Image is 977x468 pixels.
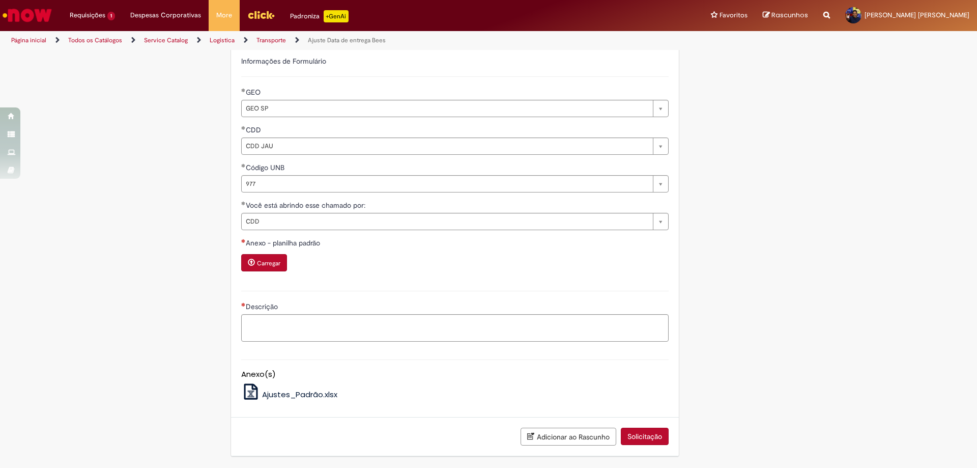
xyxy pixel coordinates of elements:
a: Rascunhos [763,11,808,20]
a: Logistica [210,36,235,44]
span: CDD JAU [246,138,648,154]
small: Carregar [257,259,280,267]
span: CDD [246,125,263,134]
span: Descrição [246,302,280,311]
span: CDD [246,213,648,230]
span: GEO [246,88,263,97]
a: Ajuste Data de entrega Bees [308,36,386,44]
span: Requisições [70,10,105,20]
a: Ajustes_Padrão.xlsx [241,389,338,400]
button: Carregar anexo de Anexo - planilha padrão Required [241,254,287,271]
span: Favoritos [720,10,748,20]
span: 1 [107,12,115,20]
span: Obrigatório Preenchido [241,126,246,130]
ul: Trilhas de página [8,31,644,50]
img: ServiceNow [1,5,53,25]
div: Padroniza [290,10,349,22]
a: Todos os Catálogos [68,36,122,44]
a: Página inicial [11,36,46,44]
span: More [216,10,232,20]
span: Obrigatório Preenchido [241,201,246,205]
img: click_logo_yellow_360x200.png [247,7,275,22]
a: Service Catalog [144,36,188,44]
span: Necessários [241,302,246,307]
span: GEO SP [246,100,648,117]
span: Anexo - planilha padrão [246,238,322,247]
span: Código UNB [246,163,286,172]
button: Adicionar ao Rascunho [521,428,616,446]
span: Obrigatório Preenchido [241,88,246,92]
label: Informações de Formulário [241,57,326,66]
textarea: Descrição [241,314,669,342]
a: Transporte [256,36,286,44]
span: Despesas Corporativas [130,10,201,20]
span: Necessários [241,239,246,243]
button: Solicitação [621,428,669,445]
span: Obrigatório Preenchido [241,163,246,168]
span: Rascunhos [771,10,808,20]
span: Você está abrindo esse chamado por: [246,201,367,210]
h5: Anexo(s) [241,370,669,379]
span: Ajustes_Padrão.xlsx [262,389,337,400]
span: 977 [246,176,648,192]
span: [PERSON_NAME] [PERSON_NAME] [865,11,969,19]
p: +GenAi [324,10,349,22]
